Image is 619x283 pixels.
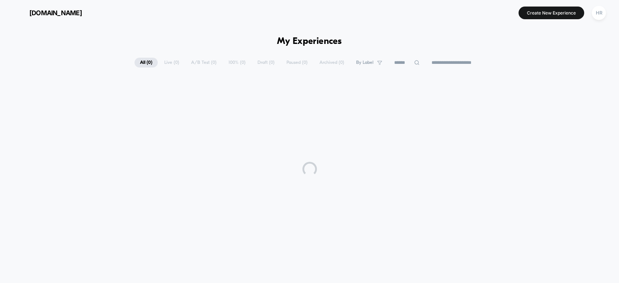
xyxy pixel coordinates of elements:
[135,58,158,67] span: All ( 0 )
[29,9,82,17] span: [DOMAIN_NAME]
[11,7,84,19] button: [DOMAIN_NAME]
[592,6,606,20] div: HR
[277,36,342,47] h1: My Experiences
[356,60,374,65] span: By Label
[590,5,608,20] button: HR
[519,7,584,19] button: Create New Experience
